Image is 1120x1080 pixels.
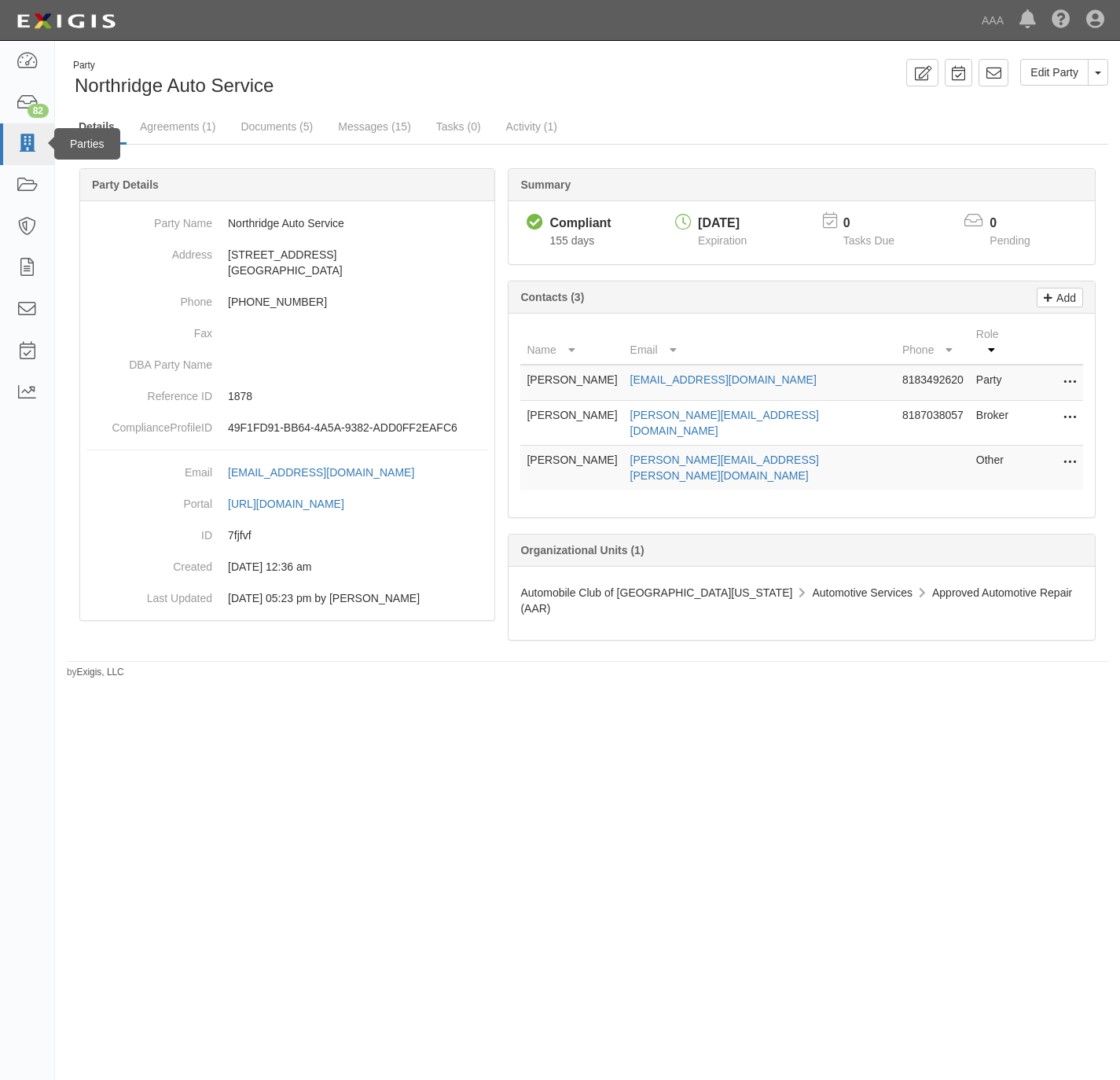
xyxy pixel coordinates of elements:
[28,104,49,118] div: 82
[77,667,124,678] a: Exigis, LLC
[520,401,623,446] td: [PERSON_NAME]
[520,320,623,365] th: Name
[970,401,1020,446] td: Broker
[326,111,423,142] a: Messages (15)
[86,551,212,575] dt: Created
[128,111,227,142] a: Agreements (1)
[86,582,212,606] dt: Last Updated
[698,215,747,233] div: [DATE]
[86,286,488,318] dd: [PHONE_NUMBER]
[520,365,623,401] td: [PERSON_NAME]
[896,401,970,446] td: 8187038057
[970,320,1020,365] th: Role
[73,59,274,72] div: Party
[75,75,274,96] span: Northridge Auto Service
[896,320,970,365] th: Phone
[86,286,212,310] dt: Phone
[990,234,1030,247] span: Pending
[630,409,819,437] a: [PERSON_NAME][EMAIL_ADDRESS][DOMAIN_NAME]
[630,454,819,482] a: [PERSON_NAME][EMAIL_ADDRESS][PERSON_NAME][DOMAIN_NAME]
[990,215,1049,233] p: 0
[67,666,124,679] small: by
[228,388,488,404] p: 1878
[86,208,488,239] dd: Northridge Auto Service
[86,239,488,286] dd: [STREET_ADDRESS] [GEOGRAPHIC_DATA]
[974,5,1012,36] a: AAA
[86,380,212,404] dt: Reference ID
[494,111,569,142] a: Activity (1)
[86,208,212,231] dt: Party Name
[520,544,644,557] b: Organizational Units (1)
[549,215,611,233] div: Compliant
[520,446,623,490] td: [PERSON_NAME]
[527,215,543,231] i: Compliant
[12,7,120,35] img: logo-5460c22ac91f19d4615b14bd174203de0afe785f0fc80cf4dbbc73dc1793850b.png
[67,59,576,99] div: Northridge Auto Service
[896,365,970,401] td: 8183492620
[970,365,1020,401] td: Party
[229,111,325,142] a: Documents (5)
[86,318,212,341] dt: Fax
[520,178,571,191] b: Summary
[520,586,792,599] span: Automobile Club of [GEOGRAPHIC_DATA][US_STATE]
[86,412,212,435] dt: ComplianceProfileID
[86,582,488,614] dd: 10/30/2024 05:23 pm by Benjamin Tully
[228,420,488,435] p: 49F1FD91-BB64-4A5A-9382-ADD0FF2EAFC6
[54,128,120,160] div: Parties
[549,234,594,247] span: Since 05/12/2025
[228,466,431,479] a: [EMAIL_ADDRESS][DOMAIN_NAME]
[1052,288,1076,307] p: Add
[86,457,212,480] dt: Email
[67,111,127,145] a: Details
[86,551,488,582] dd: 03/10/2023 12:36 am
[843,234,894,247] span: Tasks Due
[86,239,212,263] dt: Address
[86,488,212,512] dt: Portal
[843,215,914,233] p: 0
[86,349,212,373] dt: DBA Party Name
[228,498,362,510] a: [URL][DOMAIN_NAME]
[812,586,913,599] span: Automotive Services
[1020,59,1089,86] a: Edit Party
[1052,11,1070,30] i: Help Center - Complianz
[424,111,493,142] a: Tasks (0)
[630,373,817,386] a: [EMAIL_ADDRESS][DOMAIN_NAME]
[86,520,212,543] dt: ID
[520,291,584,303] b: Contacts (3)
[86,520,488,551] dd: 7fjfvf
[1037,288,1083,307] a: Add
[970,446,1020,490] td: Other
[228,465,414,480] div: [EMAIL_ADDRESS][DOMAIN_NAME]
[624,320,896,365] th: Email
[698,234,747,247] span: Expiration
[92,178,159,191] b: Party Details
